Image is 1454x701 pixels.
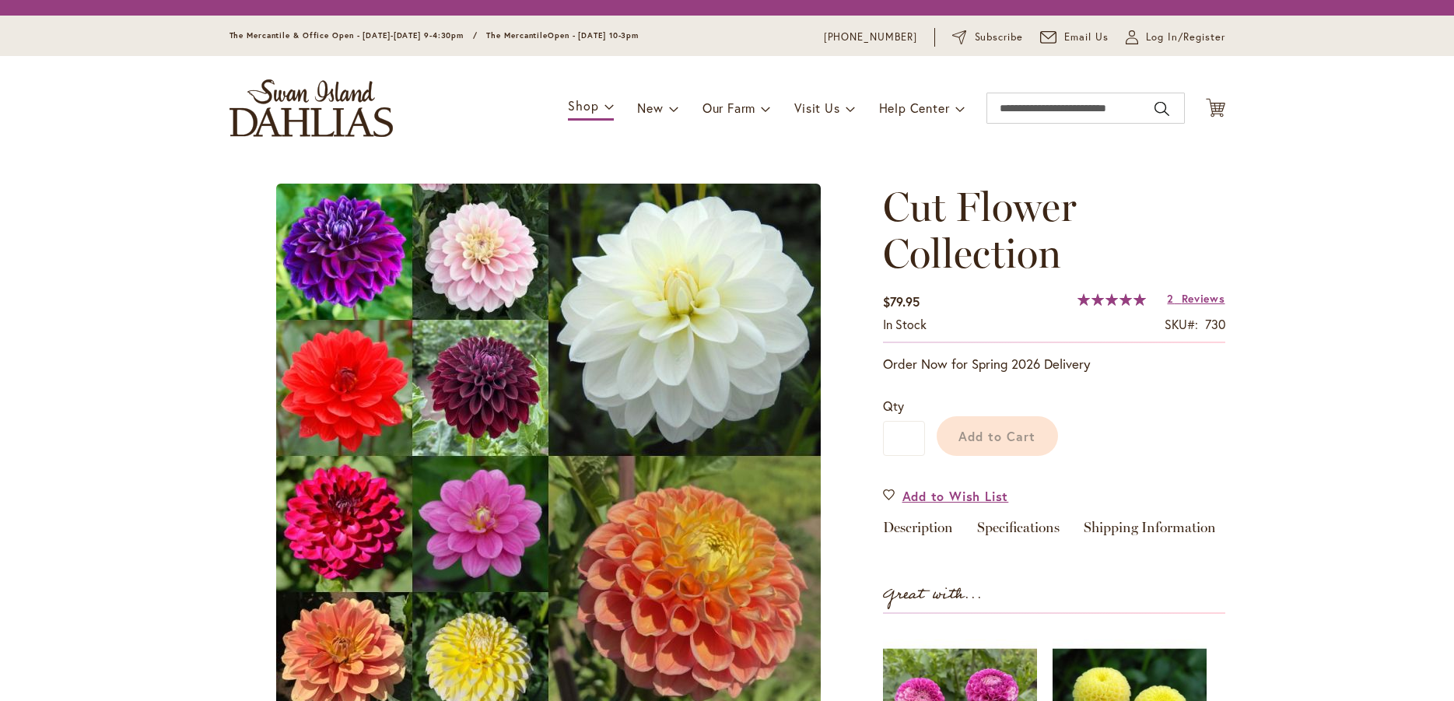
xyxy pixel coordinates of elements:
div: Availability [883,316,927,334]
a: Email Us [1040,30,1109,45]
a: Specifications [977,520,1060,543]
span: Log In/Register [1146,30,1225,45]
div: 730 [1205,316,1225,334]
span: Qty [883,398,904,414]
span: Email Us [1064,30,1109,45]
button: Search [1154,96,1168,121]
span: New [637,100,663,116]
iframe: Launch Accessibility Center [12,646,55,689]
a: store logo [229,79,393,137]
span: Subscribe [975,30,1024,45]
span: Cut Flower Collection [883,182,1077,278]
span: Our Farm [702,100,755,116]
a: Log In/Register [1126,30,1225,45]
p: Order Now for Spring 2026 Delivery [883,355,1225,373]
a: Subscribe [952,30,1023,45]
a: [PHONE_NUMBER] [824,30,918,45]
span: The Mercantile & Office Open - [DATE]-[DATE] 9-4:30pm / The Mercantile [229,30,548,40]
span: Reviews [1182,291,1225,306]
span: $79.95 [883,293,920,310]
a: 2 Reviews [1167,291,1225,306]
span: 2 [1167,291,1174,306]
span: Visit Us [794,100,839,116]
a: Description [883,520,953,543]
a: Add to Wish List [883,487,1009,505]
div: 100% [1077,293,1146,306]
span: In stock [883,316,927,332]
div: Detailed Product Info [883,520,1225,543]
span: Shop [568,97,598,114]
a: Shipping Information [1084,520,1216,543]
strong: Great with... [883,582,983,608]
span: Add to Wish List [902,487,1009,505]
strong: SKU [1165,316,1198,332]
span: Help Center [879,100,950,116]
span: Open - [DATE] 10-3pm [548,30,639,40]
